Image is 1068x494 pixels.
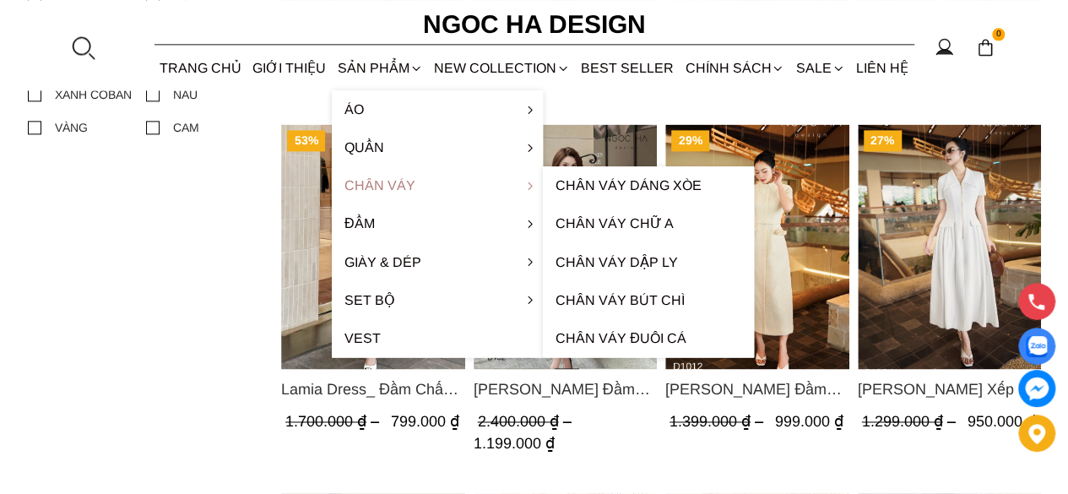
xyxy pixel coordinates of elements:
a: Chân váy chữ A [543,204,754,242]
span: [PERSON_NAME] Đầm Cổ Vest Cài Hoa Tùng May Gân Nổi Kèm Đai Màu Bee D952 [473,377,657,401]
a: Set Bộ [332,281,543,319]
div: SẢN PHẨM [332,46,428,90]
img: Ella Dress_Đầm Xếp Ly Xòe Khóa Đồng Màu Trắng D1006 [857,124,1041,369]
a: Chân váy dập ly [543,243,754,281]
a: Ngoc Ha Design [408,4,661,45]
a: Chân váy đuôi cá [543,319,754,357]
img: Display image [1026,336,1047,357]
a: Product image - Louisa Dress_ Đầm Cổ Vest Cài Hoa Tùng May Gân Nổi Kèm Đai Màu Bee D952 [473,124,657,369]
img: Catherine Dress_ Đầm Ren Đính Hoa Túi Màu Kem D1012 [665,124,849,369]
a: GIỚI THIỆU [247,46,332,90]
a: Áo [332,90,543,128]
span: 0 [992,28,1006,41]
a: Chân váy [332,166,543,204]
a: Link to Catherine Dress_ Đầm Ren Đính Hoa Túi Màu Kem D1012 [665,377,849,401]
span: 1.700.000 ₫ [285,413,383,430]
a: BEST SELLER [576,46,680,90]
a: Display image [1018,328,1055,365]
span: 999.000 ₫ [775,413,843,430]
a: Link to Louisa Dress_ Đầm Cổ Vest Cài Hoa Tùng May Gân Nổi Kèm Đai Màu Bee D952 [473,377,657,401]
div: XANH COBAN [55,85,132,104]
a: Đầm [332,204,543,242]
a: Quần [332,128,543,166]
span: 1.199.000 ₫ [473,435,554,452]
a: LIÊN HỆ [850,46,913,90]
div: Chính sách [680,46,790,90]
a: messenger [1018,370,1055,407]
a: Product image - Lamia Dress_ Đầm Chấm Bi Cổ Vest Màu Kem D1003 [281,124,465,369]
a: Chân váy dáng xòe [543,166,754,204]
a: Chân váy bút chì [543,281,754,319]
img: Lamia Dress_ Đầm Chấm Bi Cổ Vest Màu Kem D1003 [281,124,465,369]
img: Louisa Dress_ Đầm Cổ Vest Cài Hoa Tùng May Gân Nổi Kèm Đai Màu Bee D952 [473,124,657,369]
div: NÂU [173,85,198,104]
span: 799.000 ₫ [391,413,459,430]
span: 1.399.000 ₫ [670,413,767,430]
span: [PERSON_NAME] Xếp Ly Xòe Khóa Đồng Màu Trắng D1006 [857,377,1041,401]
a: Vest [332,319,543,357]
div: VÀNG [55,118,88,137]
a: NEW COLLECTION [428,46,575,90]
span: Lamia Dress_ Đầm Chấm Bi Cổ Vest Màu Kem D1003 [281,377,465,401]
a: TRANG CHỦ [155,46,247,90]
a: Link to Ella Dress_Đầm Xếp Ly Xòe Khóa Đồng Màu Trắng D1006 [857,377,1041,401]
span: 950.000 ₫ [967,413,1035,430]
div: CAM [173,118,199,137]
a: SALE [790,46,850,90]
span: 2.400.000 ₫ [477,413,575,430]
a: Giày & Dép [332,243,543,281]
span: [PERSON_NAME] Đầm Ren Đính Hoa Túi Màu Kem D1012 [665,377,849,401]
a: Product image - Catherine Dress_ Đầm Ren Đính Hoa Túi Màu Kem D1012 [665,124,849,369]
span: 1.299.000 ₫ [861,413,959,430]
a: Product image - Ella Dress_Đầm Xếp Ly Xòe Khóa Đồng Màu Trắng D1006 [857,124,1041,369]
a: Link to Lamia Dress_ Đầm Chấm Bi Cổ Vest Màu Kem D1003 [281,377,465,401]
img: img-CART-ICON-ksit0nf1 [976,38,995,57]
